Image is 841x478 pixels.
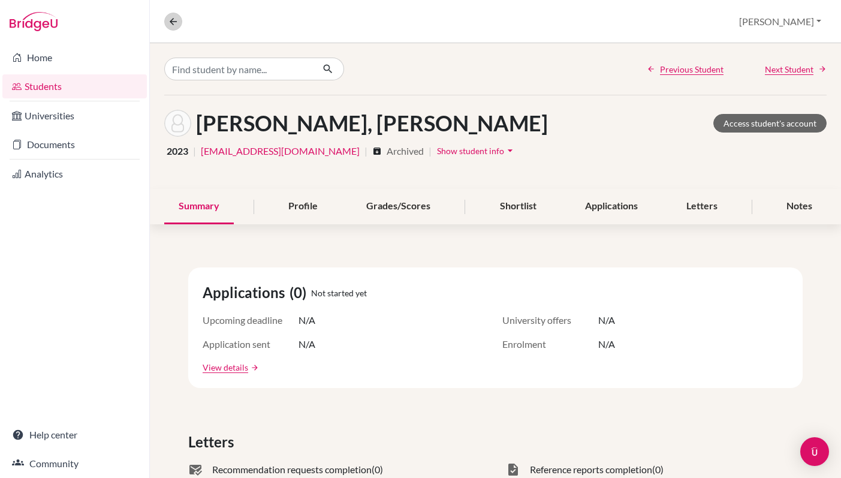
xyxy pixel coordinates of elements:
span: N/A [598,337,615,351]
div: Profile [274,189,332,224]
div: Notes [772,189,827,224]
a: Universities [2,104,147,128]
span: Next Student [765,63,813,76]
span: Archived [387,144,424,158]
span: | [193,144,196,158]
div: Shortlist [486,189,551,224]
span: Not started yet [311,287,367,299]
span: (0) [290,282,311,303]
a: Documents [2,133,147,157]
span: University offers [502,313,598,327]
span: Enrolment [502,337,598,351]
a: [EMAIL_ADDRESS][DOMAIN_NAME] [201,144,360,158]
span: N/A [598,313,615,327]
a: Home [2,46,147,70]
button: [PERSON_NAME] [734,10,827,33]
span: mark_email_read [188,462,203,477]
span: Upcoming deadline [203,313,299,327]
a: Students [2,74,147,98]
div: Open Intercom Messenger [800,437,829,466]
span: (0) [652,462,664,477]
span: Recommendation requests completion [212,462,372,477]
span: task [506,462,520,477]
i: arrow_drop_down [504,145,516,157]
div: Applications [571,189,652,224]
span: N/A [299,313,315,327]
a: View details [203,361,248,374]
a: Help center [2,423,147,447]
span: (0) [372,462,383,477]
span: Reference reports completion [530,462,652,477]
div: Grades/Scores [352,189,445,224]
button: Show student infoarrow_drop_down [436,142,517,160]
span: N/A [299,337,315,351]
span: Application sent [203,337,299,351]
a: Community [2,452,147,476]
div: Summary [164,189,234,224]
h1: [PERSON_NAME], [PERSON_NAME] [196,110,548,136]
span: 2023 [167,144,188,158]
a: Analytics [2,162,147,186]
span: Applications [203,282,290,303]
span: | [429,144,432,158]
span: Previous Student [660,63,724,76]
span: Show student info [437,146,504,156]
a: Access student's account [713,114,827,133]
img: Bridge-U [10,12,58,31]
input: Find student by name... [164,58,313,80]
span: | [364,144,367,158]
img: Mohamed Aniq Harraz Bin Mohamed Azmi's avatar [164,110,191,137]
a: arrow_forward [248,363,259,372]
span: Letters [188,431,239,453]
a: Next Student [765,63,827,76]
i: archive [372,146,382,156]
a: Previous Student [647,63,724,76]
div: Letters [672,189,732,224]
